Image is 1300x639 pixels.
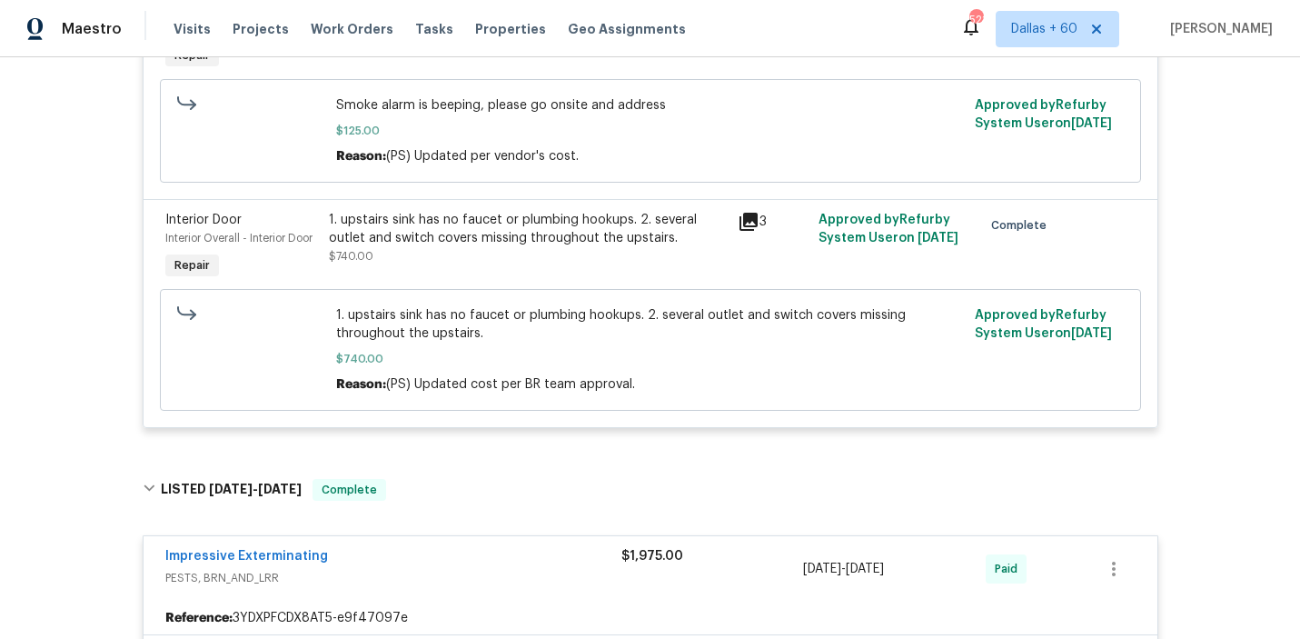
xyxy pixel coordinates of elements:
[167,256,217,275] span: Repair
[969,11,982,29] div: 521
[165,609,233,627] b: Reference:
[738,211,809,233] div: 3
[846,563,884,575] span: [DATE]
[995,560,1025,578] span: Paid
[165,214,242,226] span: Interior Door
[329,251,373,262] span: $740.00
[311,20,393,38] span: Work Orders
[314,481,384,499] span: Complete
[803,563,841,575] span: [DATE]
[386,378,635,391] span: (PS) Updated cost per BR team approval.
[174,20,211,38] span: Visits
[1071,117,1112,130] span: [DATE]
[137,461,1164,519] div: LISTED [DATE]-[DATE]Complete
[165,233,313,244] span: Interior Overall - Interior Door
[336,96,964,115] span: Smoke alarm is beeping, please go onsite and address
[1011,20,1077,38] span: Dallas + 60
[819,214,958,245] span: Approved by Refurby System User on
[209,483,253,495] span: [DATE]
[918,232,958,245] span: [DATE]
[1071,327,1112,340] span: [DATE]
[161,479,302,501] h6: LISTED
[568,20,686,38] span: Geo Assignments
[336,306,964,343] span: 1. upstairs sink has no faucet or plumbing hookups. 2. several outlet and switch covers missing t...
[329,211,727,247] div: 1. upstairs sink has no faucet or plumbing hookups. 2. several outlet and switch covers missing t...
[336,122,964,140] span: $125.00
[803,560,884,578] span: -
[475,20,546,38] span: Properties
[233,20,289,38] span: Projects
[336,150,386,163] span: Reason:
[621,550,683,563] span: $1,975.00
[975,309,1112,340] span: Approved by Refurby System User on
[336,350,964,368] span: $740.00
[258,483,302,495] span: [DATE]
[165,550,328,563] a: Impressive Exterminating
[991,216,1054,235] span: Complete
[62,20,122,38] span: Maestro
[415,23,453,35] span: Tasks
[209,483,302,495] span: -
[975,99,1112,130] span: Approved by Refurby System User on
[144,602,1157,634] div: 3YDXPFCDX8AT5-e9f47097e
[165,569,621,587] span: PESTS, BRN_AND_LRR
[1163,20,1273,38] span: [PERSON_NAME]
[386,150,579,163] span: (PS) Updated per vendor's cost.
[336,378,386,391] span: Reason:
